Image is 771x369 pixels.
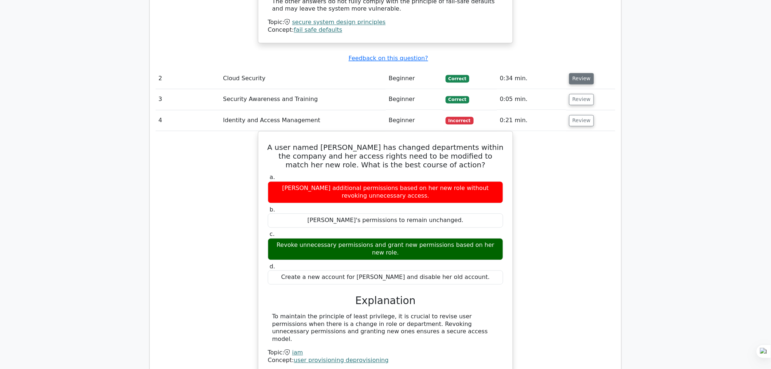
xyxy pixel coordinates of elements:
td: 3 [156,89,220,110]
td: 0:05 min. [497,89,566,110]
td: 4 [156,110,220,131]
div: Revoke unnecessary permissions and grant new permissions based on her new role. [268,238,503,260]
td: Beginner [386,110,443,131]
td: Security Awareness and Training [220,89,386,110]
h3: Explanation [272,295,499,307]
a: iam [292,349,303,356]
button: Review [569,115,594,126]
a: Feedback on this question? [349,55,428,62]
a: fail safe defaults [294,26,343,33]
td: 0:21 min. [497,110,566,131]
div: Concept: [268,357,503,364]
span: Correct [446,75,469,82]
td: 2 [156,68,220,89]
h5: A user named [PERSON_NAME] has changed departments within the company and her access rights need ... [267,143,504,169]
td: Cloud Security [220,68,386,89]
div: [PERSON_NAME]'s permissions to remain unchanged. [268,213,503,228]
td: Identity and Access Management [220,110,386,131]
button: Review [569,94,594,105]
div: [PERSON_NAME] additional permissions based on her new role without revoking unnecessary access. [268,181,503,203]
div: Topic: [268,19,503,26]
div: Concept: [268,26,503,34]
td: Beginner [386,89,443,110]
span: b. [270,206,275,213]
span: d. [270,263,275,270]
div: Topic: [268,349,503,357]
span: c. [270,230,275,237]
span: a. [270,174,275,180]
a: user provisioning deprovisioning [294,357,389,364]
div: Create a new account for [PERSON_NAME] and disable her old account. [268,270,503,284]
span: Incorrect [446,117,474,124]
span: Correct [446,96,469,103]
a: secure system design principles [292,19,386,26]
td: 0:34 min. [497,68,566,89]
td: Beginner [386,68,443,89]
button: Review [569,73,594,84]
div: To maintain the principle of least privilege, it is crucial to revise user permissions when there... [272,313,499,343]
